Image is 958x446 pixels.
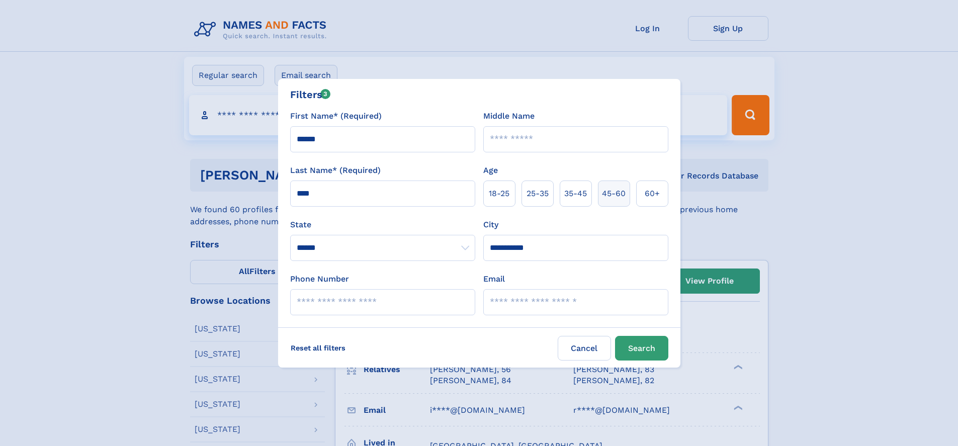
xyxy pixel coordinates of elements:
label: Last Name* (Required) [290,164,381,176]
label: Reset all filters [284,336,352,360]
div: Filters [290,87,331,102]
span: 60+ [645,188,660,200]
label: City [483,219,498,231]
button: Search [615,336,668,361]
label: Phone Number [290,273,349,285]
span: 25‑35 [527,188,549,200]
label: Email [483,273,505,285]
label: Cancel [558,336,611,361]
span: 45‑60 [602,188,626,200]
label: First Name* (Required) [290,110,382,122]
label: State [290,219,475,231]
label: Age [483,164,498,176]
span: 18‑25 [489,188,509,200]
span: 35‑45 [564,188,587,200]
label: Middle Name [483,110,535,122]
